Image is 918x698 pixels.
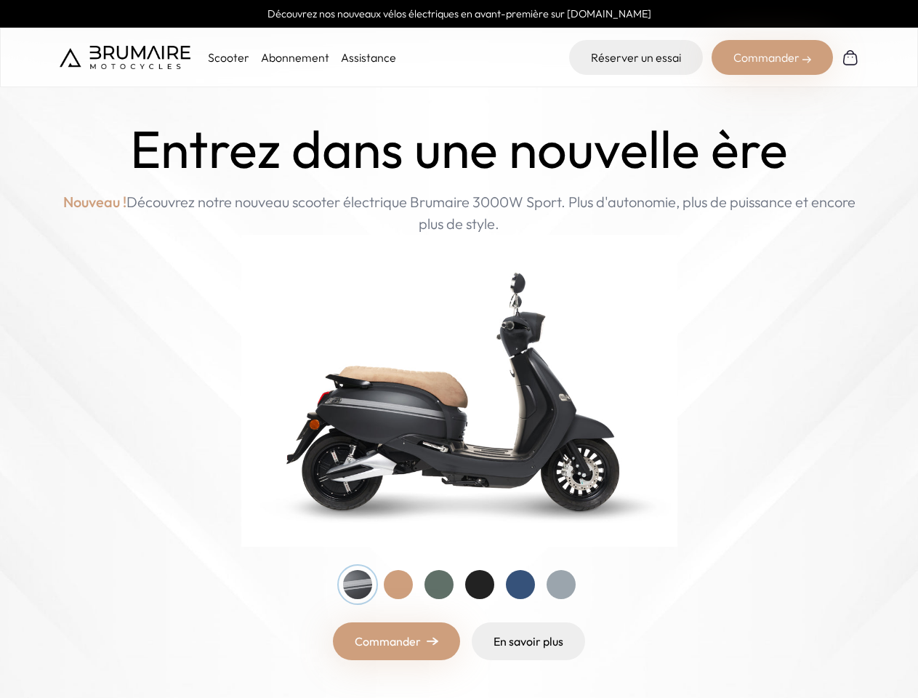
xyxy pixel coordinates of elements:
[63,191,126,213] span: Nouveau !
[842,49,859,66] img: Panier
[427,637,438,646] img: right-arrow.png
[569,40,703,75] a: Réserver un essai
[712,40,833,75] div: Commander
[472,622,585,660] a: En savoir plus
[60,191,859,235] p: Découvrez notre nouveau scooter électrique Brumaire 3000W Sport. Plus d'autonomie, plus de puissa...
[130,119,788,180] h1: Entrez dans une nouvelle ère
[261,50,329,65] a: Abonnement
[341,50,396,65] a: Assistance
[802,55,811,64] img: right-arrow-2.png
[333,622,460,660] a: Commander
[60,46,190,69] img: Brumaire Motocycles
[208,49,249,66] p: Scooter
